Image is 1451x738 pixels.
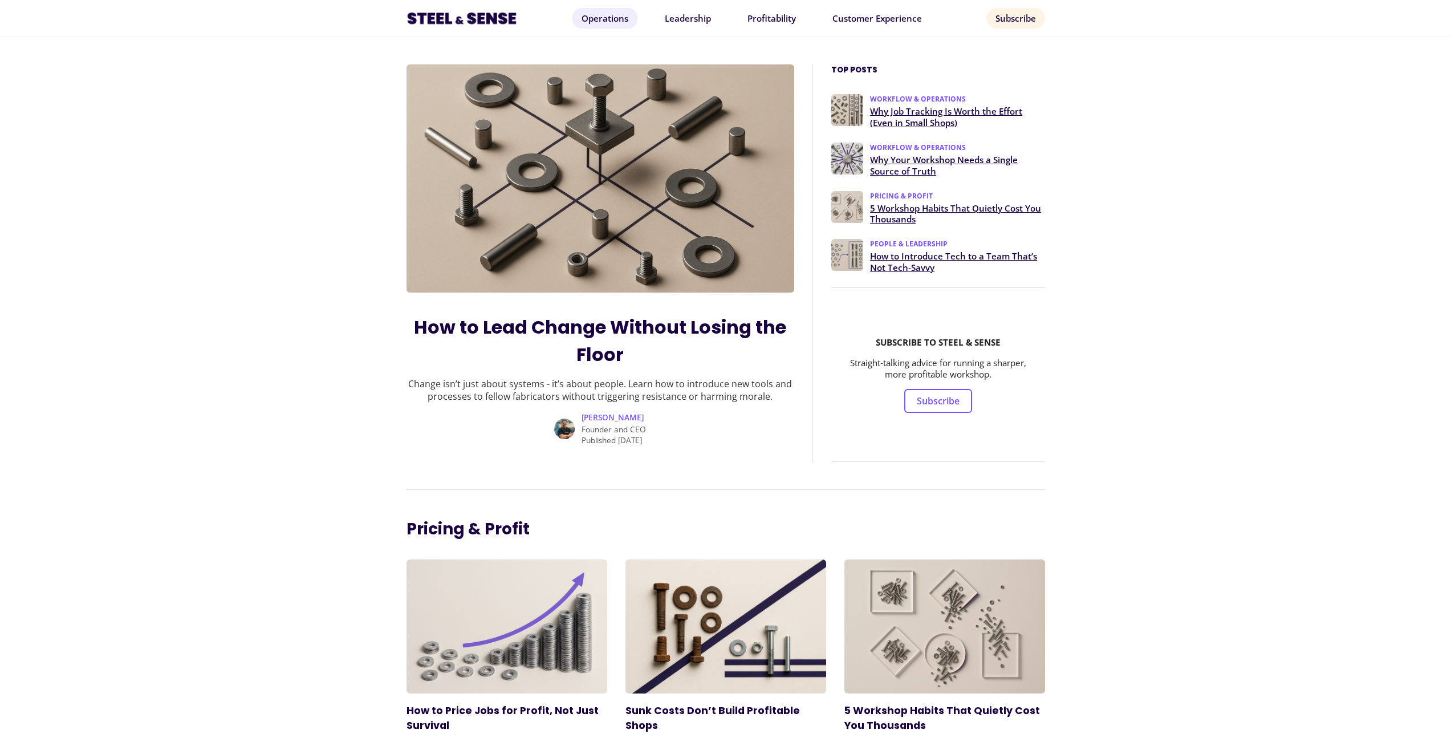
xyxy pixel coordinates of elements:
[870,106,1044,129] a: Why Job Tracking Is Worth the Effort (Even in Small Shops)
[407,64,795,293] img: How to Lead Change Without Losing the Floor
[823,8,931,29] a: Customer Experience
[582,435,642,445] span: Published [DATE]
[876,336,1001,348] b: SUBSCRIBE TO STEEL & SENSE
[870,143,1044,152] span: WORKFLOW & OPERATIONS
[831,94,863,126] img: Why Job Tracking Is Worth the Effort (Even in Small Shops)
[572,8,637,29] a: Operations
[904,389,972,413] a: Subscribe
[844,704,1040,732] a: 5 Workshop Habits That Quietly Cost You Thousands
[831,143,863,175] img: Why Your Workshop Needs a Single Source of Truth
[870,251,1044,274] a: How to Introduce Tech to a Team That’s Not Tech-Savvy
[870,239,1044,249] span: PEOPLE & LEADERSHIP
[831,191,863,223] img: 5 Workshop Habits That Quietly Cost You Thousands
[625,559,826,694] img: Sunk Costs Don’t Build Profitable Shops
[831,239,863,271] img: How to Introduce Tech to a Team That’s Not Tech-Savvy
[582,412,644,423] span: [PERSON_NAME]
[870,155,1044,177] a: Why Your Workshop Needs a Single Source of Truth
[554,419,575,439] img: Paul Lutkajtis
[388,517,1063,541] h2: Pricing & Profit
[656,8,720,29] a: Leadership
[840,357,1035,380] p: Straight-talking advice for running a sharper, more profitable workshop.
[870,191,1044,201] span: PRICING & PROFIT
[407,704,599,732] a: How to Price Jobs for Profit, Not Just Survival
[582,424,646,435] span: Founder and CEO
[407,9,517,27] img: Factory logo
[572,12,931,25] div: Navigation Menu
[870,203,1044,226] a: 5 Workshop Habits That Quietly Cost You Thousands
[831,64,1044,76] h3: Top Posts
[870,94,1044,104] span: WORKFLOW & OPERATIONS
[625,704,800,732] a: Sunk Costs Don’t Build Profitable Shops
[407,378,795,403] p: Change isn’t just about systems - it’s about people. Learn how to introduce new tools and process...
[414,314,786,367] a: How to Lead Change Without Losing the Floor
[986,8,1045,29] a: Subscribe
[738,8,805,29] a: Profitability
[844,559,1045,694] img: 5 Workshop Habits That Quietly Cost You Thousands
[407,559,607,694] img: How to Price Jobs for Profit, Not Just Survival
